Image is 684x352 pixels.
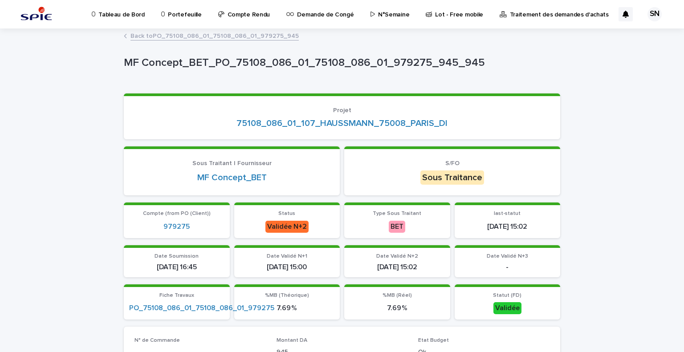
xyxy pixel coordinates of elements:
[445,160,460,166] span: S/FO
[155,254,199,259] span: Date Soumission
[192,160,272,166] span: Sous Traitant | Fournisseur
[383,293,412,298] span: %MB (Réel)
[129,263,224,271] p: [DATE] 16:45
[493,302,521,314] div: Validée
[159,293,194,298] span: Fiche Travaux
[487,254,528,259] span: Date Validé N+3
[143,211,211,216] span: Compte (from PO (Client))
[376,254,418,259] span: Date Validé N+2
[350,304,445,312] p: 7.69 %
[333,107,351,113] span: Projet
[236,118,448,129] a: 75108_086_01_107_HAUSSMANN_75008_PARIS_DI
[460,223,555,231] p: [DATE] 15:02
[134,338,180,343] span: N° de Commande
[460,263,555,271] p: -
[389,221,405,233] div: BET
[240,263,335,271] p: [DATE] 15:00
[130,30,299,40] a: Back toPO_75108_086_01_75108_086_01_979275_945
[265,293,309,298] span: %MB (Théorique)
[163,223,190,231] a: 979275
[418,338,449,343] span: Etat Budget
[197,172,267,183] a: MF Concept_BET
[277,338,307,343] span: Montant DA
[124,57,557,69] p: MF Concept_BET_PO_75108_086_01_75108_086_01_979275_945_945
[265,221,309,233] div: Validée N+2
[278,211,295,216] span: Status
[18,5,55,23] img: svstPd6MQfCT1uX1QGkG
[494,211,521,216] span: last-statut
[420,170,484,185] div: Sous Traitance
[129,304,274,312] a: PO_75108_086_01_75108_086_01_979275
[267,254,307,259] span: Date Validé N+1
[493,293,521,298] span: Statut (FD)
[373,211,421,216] span: Type Sous Traitant
[240,304,335,312] p: 7.69 %
[350,263,445,271] p: [DATE] 15:02
[647,7,662,21] div: SN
